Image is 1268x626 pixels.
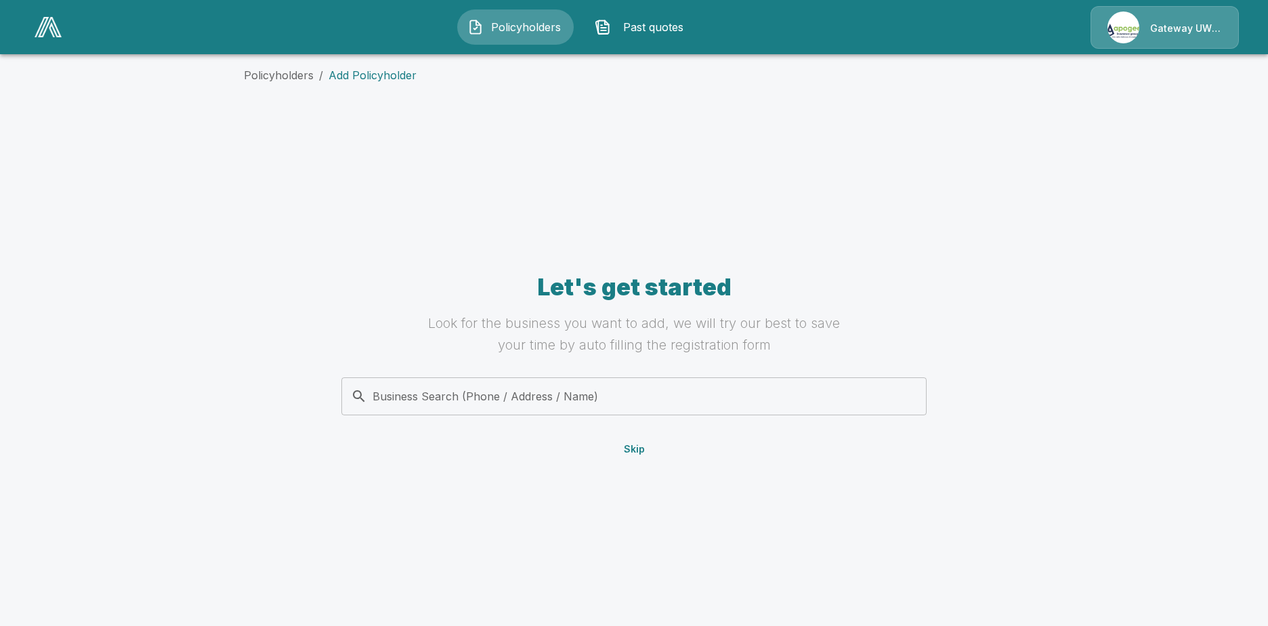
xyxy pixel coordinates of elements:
h6: Look for the business you want to add, we will try our best to save your time by auto filling the... [419,312,849,356]
button: Policyholders IconPolicyholders [457,9,574,45]
img: AA Logo [35,17,62,37]
h4: Let's get started [419,273,849,301]
span: Policyholders [489,19,564,35]
img: Policyholders Icon [467,19,484,35]
span: Past quotes [616,19,691,35]
nav: breadcrumb [244,67,1024,83]
a: Policyholders [244,68,314,82]
img: Past quotes Icon [595,19,611,35]
li: / [319,67,323,83]
button: Skip [612,437,656,462]
button: Past quotes IconPast quotes [585,9,701,45]
p: Add Policyholder [329,67,417,83]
